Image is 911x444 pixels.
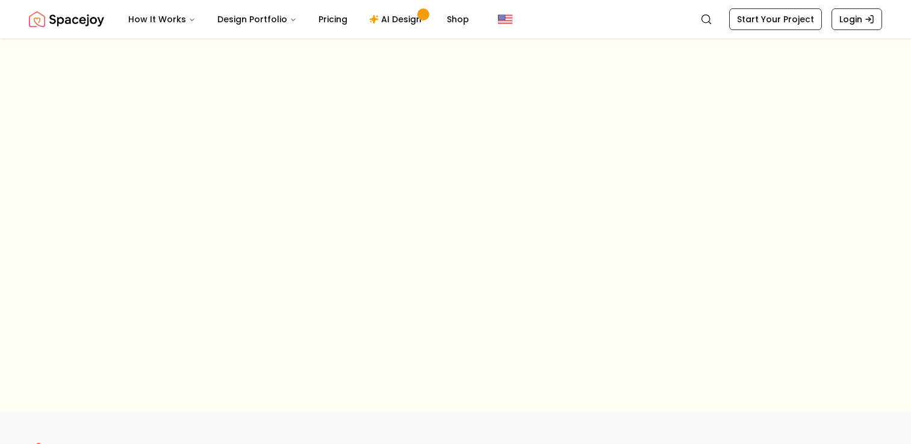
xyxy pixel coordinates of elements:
button: Design Portfolio [208,7,306,31]
a: Shop [437,7,479,31]
a: Start Your Project [729,8,822,30]
a: Login [832,8,882,30]
nav: Main [119,7,479,31]
img: United States [498,12,512,26]
img: Spacejoy Logo [29,7,104,31]
a: AI Design [359,7,435,31]
button: How It Works [119,7,205,31]
a: Pricing [309,7,357,31]
a: Spacejoy [29,7,104,31]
